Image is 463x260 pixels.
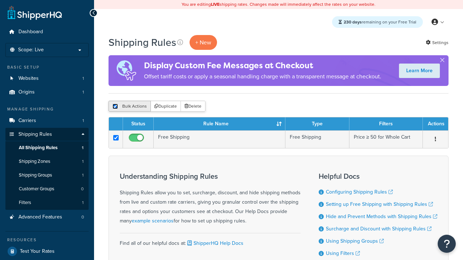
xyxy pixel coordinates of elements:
[5,182,89,196] li: Customer Groups
[82,145,84,151] span: 1
[5,245,89,258] a: Test Your Rates
[5,114,89,127] li: Carriers
[5,196,89,209] li: Filters
[326,200,433,208] a: Setting up Free Shipping with Shipping Rules
[19,186,54,192] span: Customer Groups
[18,47,44,53] span: Scope: Live
[5,72,89,85] a: Websites 1
[5,169,89,182] a: Shipping Groups 1
[18,29,43,35] span: Dashboard
[150,101,181,112] button: Duplicate
[285,130,349,148] td: Free Shipping
[5,86,89,99] li: Origins
[18,118,36,124] span: Carriers
[8,5,62,20] a: ShipperHQ Home
[19,172,52,178] span: Shipping Groups
[399,64,440,78] a: Learn More
[5,211,89,224] li: Advanced Features
[109,101,151,112] button: Bulk Actions
[186,239,243,247] a: ShipperHQ Help Docs
[5,128,89,141] a: Shipping Rules
[190,35,217,50] p: + New
[326,225,432,233] a: Surcharge and Discount with Shipping Rules
[5,141,89,155] a: All Shipping Rules 1
[344,19,362,25] strong: 230 days
[82,172,84,178] span: 1
[423,117,448,130] th: Actions
[144,60,381,71] h4: Display Custom Fee Messages at Checkout
[132,217,174,225] a: example scenarios
[5,114,89,127] a: Carriers 1
[82,75,84,82] span: 1
[18,89,35,95] span: Origins
[154,117,285,130] th: Rule Name : activate to sort column ascending
[326,250,360,257] a: Using Filters
[326,188,393,196] a: Configuring Shipping Rules
[81,214,84,220] span: 0
[5,106,89,112] div: Manage Shipping
[349,130,423,148] td: Price ≥ 50 for Whole Cart
[5,72,89,85] li: Websites
[120,233,301,248] div: Find all of our helpful docs at:
[18,75,39,82] span: Websites
[5,64,89,70] div: Basic Setup
[211,1,220,8] b: LIVE
[180,101,205,112] button: Delete
[5,196,89,209] a: Filters 1
[18,131,52,138] span: Shipping Rules
[82,159,84,165] span: 1
[144,71,381,82] p: Offset tariff costs or apply a seasonal handling charge with a transparent message at checkout.
[5,182,89,196] a: Customer Groups 0
[120,172,301,226] div: Shipping Rules allow you to set, surcharge, discount, and hide shipping methods from live and cus...
[285,117,349,130] th: Type
[5,155,89,168] a: Shipping Zones 1
[5,169,89,182] li: Shipping Groups
[109,55,144,86] img: duties-banner-06bc72dcb5fe05cb3f9472aba00be2ae8eb53ab6f0d8bb03d382ba314ac3c341.png
[19,200,31,206] span: Filters
[426,38,449,48] a: Settings
[82,118,84,124] span: 1
[326,237,384,245] a: Using Shipping Groups
[5,155,89,168] li: Shipping Zones
[20,248,55,255] span: Test Your Rates
[123,117,154,130] th: Status
[18,214,62,220] span: Advanced Features
[82,200,84,206] span: 1
[120,172,301,180] h3: Understanding Shipping Rules
[438,235,456,253] button: Open Resource Center
[154,130,285,148] td: Free Shipping
[19,159,50,165] span: Shipping Zones
[319,172,437,180] h3: Helpful Docs
[19,145,58,151] span: All Shipping Rules
[82,89,84,95] span: 1
[81,186,84,192] span: 0
[5,128,89,210] li: Shipping Rules
[5,237,89,243] div: Resources
[5,211,89,224] a: Advanced Features 0
[5,141,89,155] li: All Shipping Rules
[5,86,89,99] a: Origins 1
[109,35,176,49] h1: Shipping Rules
[326,213,437,220] a: Hide and Prevent Methods with Shipping Rules
[5,25,89,39] a: Dashboard
[349,117,423,130] th: Filters
[332,16,423,28] div: remaining on your Free Trial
